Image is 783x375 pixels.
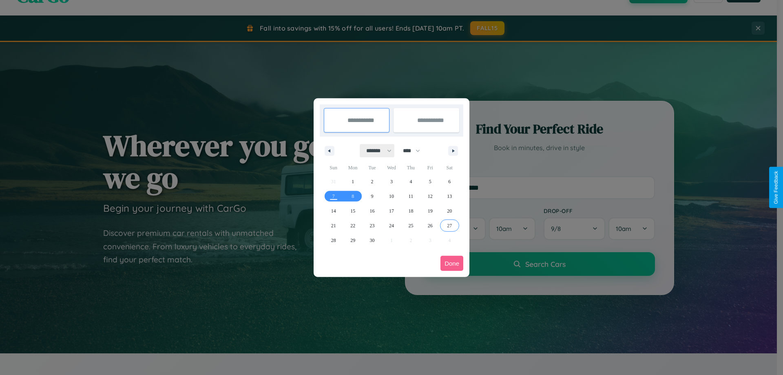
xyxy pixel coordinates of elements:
[363,233,382,248] button: 30
[440,174,459,189] button: 6
[773,171,779,204] div: Give Feedback
[420,204,440,218] button: 19
[363,161,382,174] span: Tue
[440,256,463,271] button: Done
[401,218,420,233] button: 25
[428,218,433,233] span: 26
[401,161,420,174] span: Thu
[401,189,420,204] button: 11
[343,174,362,189] button: 1
[352,174,354,189] span: 1
[389,189,394,204] span: 10
[331,233,336,248] span: 28
[420,174,440,189] button: 5
[409,174,412,189] span: 4
[331,204,336,218] span: 14
[324,233,343,248] button: 28
[382,161,401,174] span: Wed
[382,218,401,233] button: 24
[332,189,335,204] span: 7
[324,204,343,218] button: 14
[363,189,382,204] button: 9
[420,218,440,233] button: 26
[370,204,375,218] span: 16
[350,233,355,248] span: 29
[428,204,433,218] span: 19
[401,204,420,218] button: 18
[408,218,413,233] span: 25
[343,218,362,233] button: 22
[370,218,375,233] span: 23
[363,174,382,189] button: 2
[331,218,336,233] span: 21
[429,174,431,189] span: 5
[408,204,413,218] span: 18
[389,218,394,233] span: 24
[343,189,362,204] button: 8
[350,204,355,218] span: 15
[447,189,452,204] span: 13
[324,161,343,174] span: Sun
[401,174,420,189] button: 4
[343,161,362,174] span: Mon
[420,161,440,174] span: Fri
[371,174,374,189] span: 2
[448,174,451,189] span: 6
[409,189,414,204] span: 11
[440,218,459,233] button: 27
[420,189,440,204] button: 12
[343,204,362,218] button: 15
[352,189,354,204] span: 8
[382,174,401,189] button: 3
[447,218,452,233] span: 27
[324,189,343,204] button: 7
[371,189,374,204] span: 9
[440,161,459,174] span: Sat
[390,174,393,189] span: 3
[447,204,452,218] span: 20
[363,218,382,233] button: 23
[440,204,459,218] button: 20
[382,189,401,204] button: 10
[389,204,394,218] span: 17
[343,233,362,248] button: 29
[382,204,401,218] button: 17
[440,189,459,204] button: 13
[324,218,343,233] button: 21
[370,233,375,248] span: 30
[363,204,382,218] button: 16
[428,189,433,204] span: 12
[350,218,355,233] span: 22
